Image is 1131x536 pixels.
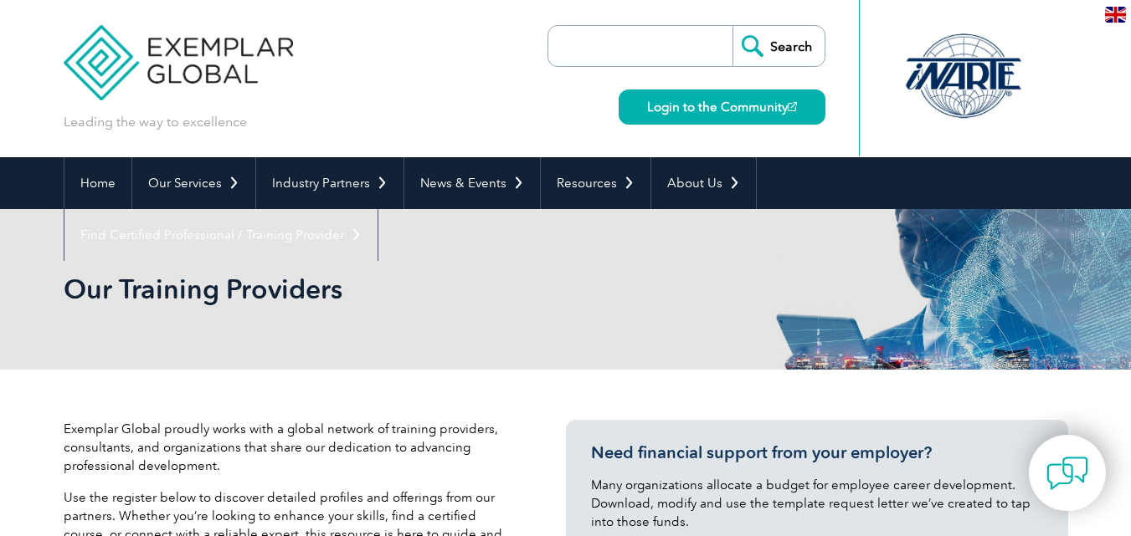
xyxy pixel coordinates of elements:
input: Search [733,26,825,66]
a: About Us [651,157,756,209]
p: Exemplar Global proudly works with a global network of training providers, consultants, and organ... [64,420,516,475]
a: Login to the Community [619,89,825,125]
img: contact-chat.png [1046,452,1088,494]
img: en [1105,7,1126,23]
h3: Need financial support from your employer? [591,442,1043,463]
a: News & Events [404,157,540,209]
a: Our Services [132,157,255,209]
h2: Our Training Providers [64,276,767,303]
p: Leading the way to excellence [64,113,247,131]
a: Home [64,157,131,209]
a: Find Certified Professional / Training Provider [64,209,378,261]
a: Resources [541,157,650,209]
p: Many organizations allocate a budget for employee career development. Download, modify and use th... [591,476,1043,531]
img: open_square.png [788,102,797,111]
a: Industry Partners [256,157,404,209]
